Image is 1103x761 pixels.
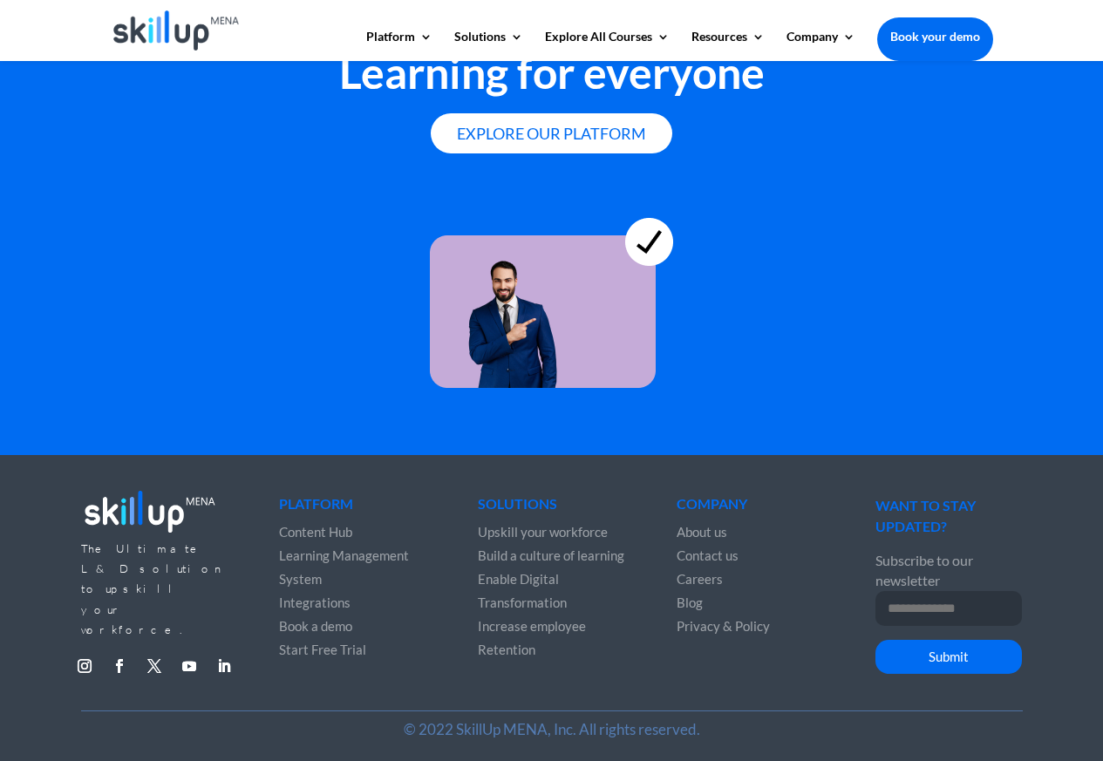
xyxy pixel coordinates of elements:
a: Content Hub [279,524,352,540]
h4: Platform [279,497,426,520]
a: Contact us [677,547,739,563]
a: Follow on LinkedIn [210,652,238,680]
a: Follow on Facebook [106,652,133,680]
a: Book a demo [279,618,352,634]
a: Careers [677,571,723,587]
a: Solutions [454,31,523,60]
a: Explore our platform [431,113,672,154]
img: learning for everyone 4 - skillup [430,184,673,388]
a: Platform [366,31,432,60]
a: Blog [677,595,703,610]
a: About us [677,524,727,540]
h4: Company [677,497,823,520]
p: Subscribe to our newsletter [875,550,1022,591]
img: footer_logo [81,485,219,536]
span: The Ultimate L&D solution to upskill your workforce. [81,541,225,637]
a: Learning Management System [279,547,409,587]
span: WANT TO STAY UPDATED? [875,497,976,533]
a: Follow on X [140,652,168,680]
a: Enable Digital Transformation [478,571,567,610]
h2: Learning for everyone [111,51,993,103]
a: Integrations [279,595,351,610]
a: Company [786,31,855,60]
a: Resources [691,31,765,60]
a: Privacy & Policy [677,618,770,634]
a: Build a culture of learning [478,547,624,563]
a: Start Free Trial [279,642,366,657]
a: Book your demo [877,17,993,56]
a: Follow on Youtube [175,652,203,680]
a: Follow on Instagram [71,652,99,680]
a: Upskill your workforce [478,524,608,540]
h4: Solutions [478,497,624,520]
a: Explore All Courses [545,31,670,60]
img: Skillup Mena [113,10,240,51]
p: © 2022 SkillUp MENA, Inc. All rights reserved. [111,719,993,739]
a: Increase employee Retention [478,618,586,657]
iframe: Chat Widget [813,573,1103,761]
